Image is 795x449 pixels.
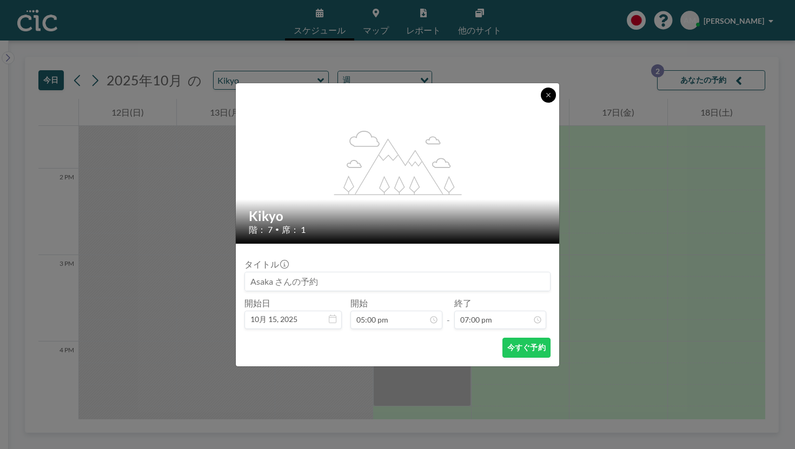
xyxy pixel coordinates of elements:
[447,301,450,325] span: -
[244,259,288,270] label: タイトル
[454,298,472,309] label: 終了
[249,208,547,224] h2: Kikyo
[350,298,368,309] label: 開始
[275,225,279,233] span: •
[334,130,462,195] g: flex-grow: 1.2;
[245,272,550,291] input: Asaka さんの予約
[282,224,306,235] span: 席： 1
[502,338,551,358] button: 今すぐ予約
[244,298,270,309] label: 開始日
[249,224,273,235] span: 階： 7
